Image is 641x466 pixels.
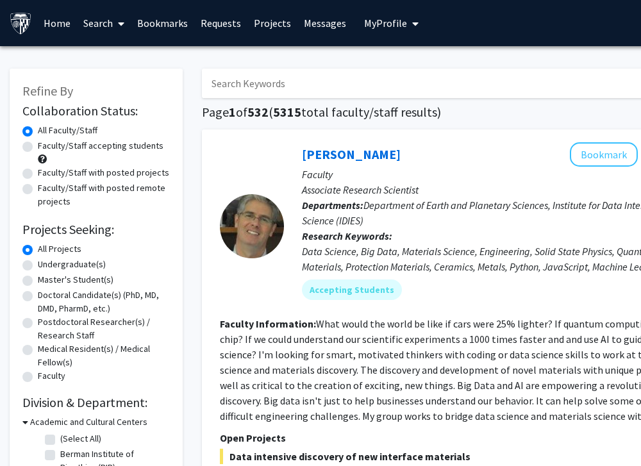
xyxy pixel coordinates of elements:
label: All Faculty/Staff [38,124,97,137]
a: Projects [247,1,297,46]
b: Faculty Information: [220,317,316,330]
iframe: Chat [10,408,54,456]
mat-chip: Accepting Students [302,279,402,300]
a: Search [77,1,131,46]
label: All Projects [38,242,81,256]
h2: Collaboration Status: [22,103,170,119]
label: Master's Student(s) [38,273,113,287]
label: Faculty/Staff with posted projects [38,166,169,179]
label: Faculty/Staff accepting students [38,139,163,153]
b: Departments: [302,199,363,212]
label: Medical Resident(s) / Medical Fellow(s) [38,342,170,369]
b: Research Keywords: [302,229,392,242]
a: [PERSON_NAME] [302,146,401,162]
label: (Select All) [60,432,101,445]
h2: Division & Department: [22,395,170,410]
span: My Profile [364,17,407,29]
span: 1 [229,104,236,120]
label: Faculty [38,369,65,383]
a: Messages [297,1,353,46]
a: Requests [194,1,247,46]
label: Postdoctoral Researcher(s) / Research Staff [38,315,170,342]
span: Refine By [22,83,73,99]
label: Faculty/Staff with posted remote projects [38,181,170,208]
a: Home [37,1,77,46]
label: Doctoral Candidate(s) (PhD, MD, DMD, PharmD, etc.) [38,288,170,315]
img: Johns Hopkins University Logo [10,12,32,35]
a: Bookmarks [131,1,194,46]
h3: Academic and Cultural Centers [30,415,147,429]
button: Add David Elbert to Bookmarks [570,142,638,167]
span: 5315 [273,104,301,120]
label: Undergraduate(s) [38,258,106,271]
span: 532 [247,104,269,120]
h2: Projects Seeking: [22,222,170,237]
